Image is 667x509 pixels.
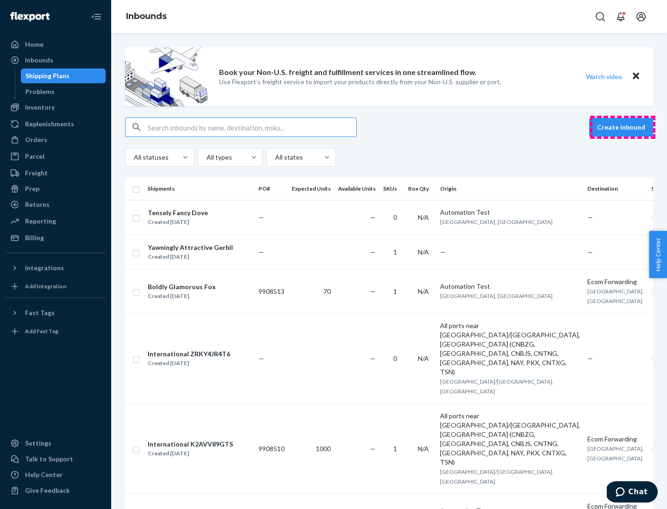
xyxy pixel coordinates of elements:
div: International K2AVV89GTS [148,440,233,449]
div: Yawningly Attractive Gerbil [148,243,233,252]
div: Add Integration [25,282,66,290]
td: 9908513 [255,269,288,313]
span: [GEOGRAPHIC_DATA], [GEOGRAPHIC_DATA] [440,292,553,299]
button: Open Search Box [591,7,610,26]
span: — [258,248,264,256]
ol: breadcrumbs [119,3,174,30]
button: Fast Tags [6,305,106,320]
button: Open notifications [611,7,630,26]
div: Orders [25,135,47,144]
div: Inbounds [25,56,53,65]
a: Help Center [6,467,106,482]
span: 1 [393,287,397,295]
th: SKUs [379,178,404,200]
span: N/A [418,287,429,295]
iframe: Opens a widget where you can chat to one of our agents [607,481,658,504]
span: 1 [393,445,397,453]
span: [GEOGRAPHIC_DATA], [GEOGRAPHIC_DATA] [440,218,553,225]
div: Add Fast Tag [25,327,58,335]
input: All states [274,153,275,162]
div: Inventory [25,103,55,112]
span: — [587,354,593,362]
th: Expected Units [288,178,334,200]
button: Talk to Support [6,452,106,466]
a: Settings [6,436,106,451]
a: Inventory [6,100,106,115]
span: [GEOGRAPHIC_DATA]/[GEOGRAPHIC_DATA], [GEOGRAPHIC_DATA] [440,378,554,395]
span: — [370,354,376,362]
a: Replenishments [6,117,106,131]
img: Flexport logo [10,12,50,21]
span: 1000 [316,445,331,453]
button: Close Navigation [87,7,106,26]
div: Returns [25,200,50,209]
span: — [587,213,593,221]
span: — [258,354,264,362]
div: Integrations [25,263,64,273]
th: Available Units [334,178,379,200]
a: Reporting [6,214,106,229]
td: 9908510 [255,403,288,494]
div: Ecom Forwarding [587,435,644,444]
th: Box Qty [404,178,436,200]
div: Created [DATE] [148,359,230,368]
div: Replenishments [25,119,74,129]
a: Parcel [6,149,106,164]
span: 1 [393,248,397,256]
span: — [370,213,376,221]
div: Shipping Plans [25,71,69,81]
a: Shipping Plans [21,68,106,83]
div: Talk to Support [25,454,73,464]
input: Search inbounds by name, destination, msku... [148,118,356,137]
span: [GEOGRAPHIC_DATA], [GEOGRAPHIC_DATA] [587,445,644,462]
span: 70 [323,287,331,295]
span: — [370,445,376,453]
div: All ports near [GEOGRAPHIC_DATA]/[GEOGRAPHIC_DATA], [GEOGRAPHIC_DATA] (CNBZG, [GEOGRAPHIC_DATA], ... [440,321,580,377]
input: All statuses [133,153,134,162]
span: 0 [393,354,397,362]
div: Help Center [25,470,63,479]
div: Give Feedback [25,486,70,495]
a: Freight [6,166,106,180]
a: Problems [21,84,106,99]
button: Open account menu [632,7,650,26]
div: Created [DATE] [148,217,208,227]
span: — [587,248,593,256]
span: [GEOGRAPHIC_DATA], [GEOGRAPHIC_DATA] [587,288,644,304]
div: Parcel [25,152,44,161]
span: — [370,248,376,256]
div: Fast Tags [25,308,55,317]
a: Inbounds [6,53,106,68]
div: Freight [25,168,48,178]
a: Add Integration [6,279,106,294]
div: Automation Test [440,282,580,291]
span: [GEOGRAPHIC_DATA]/[GEOGRAPHIC_DATA], [GEOGRAPHIC_DATA] [440,468,554,485]
a: Add Fast Tag [6,324,106,339]
button: Integrations [6,261,106,275]
button: Give Feedback [6,483,106,498]
button: Watch video [580,70,628,83]
span: N/A [418,213,429,221]
span: 0 [393,213,397,221]
span: N/A [418,248,429,256]
span: — [440,248,446,256]
span: — [258,213,264,221]
th: PO# [255,178,288,200]
div: Created [DATE] [148,252,233,261]
div: Reporting [25,217,56,226]
div: Boldly Glamorous Fox [148,282,216,292]
div: Home [25,40,44,49]
button: Help Center [649,231,667,278]
p: Book your Non-U.S. freight and fulfillment services in one streamlined flow. [219,67,477,78]
div: Prep [25,184,39,193]
th: Origin [436,178,584,200]
a: Prep [6,181,106,196]
div: Billing [25,233,44,242]
a: Billing [6,230,106,245]
span: — [370,287,376,295]
a: Returns [6,197,106,212]
th: Destination [584,178,648,200]
button: Create inbound [589,118,653,137]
